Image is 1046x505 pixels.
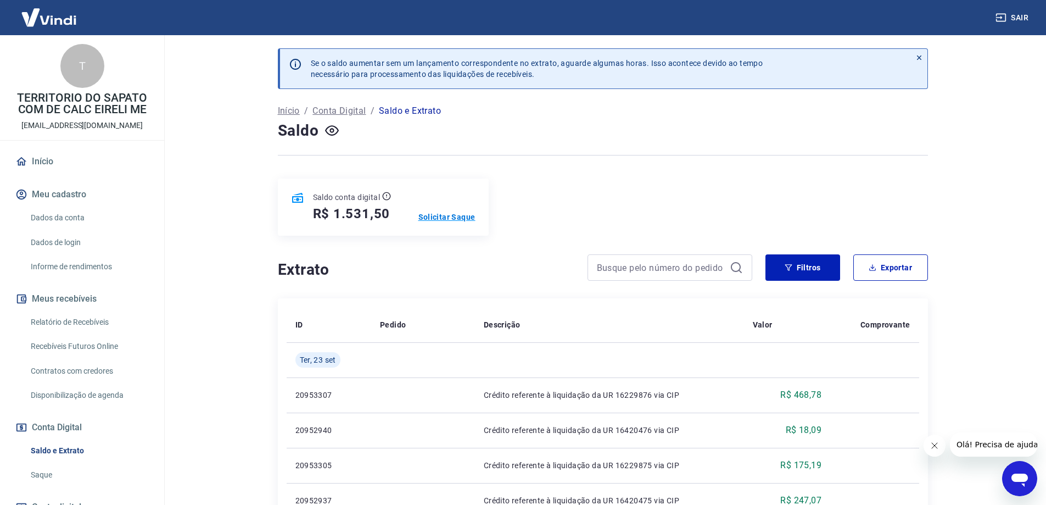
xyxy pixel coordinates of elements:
[786,424,821,437] p: R$ 18,09
[26,231,151,254] a: Dados de login
[295,319,303,330] p: ID
[295,425,362,436] p: 20952940
[993,8,1033,28] button: Sair
[780,389,821,402] p: R$ 468,78
[13,149,151,174] a: Início
[7,8,92,16] span: Olá! Precisa de ajuda?
[853,254,928,281] button: Exportar
[484,425,735,436] p: Crédito referente à liquidação da UR 16420476 via CIP
[26,464,151,486] a: Saque
[13,287,151,311] button: Meus recebíveis
[924,435,946,457] iframe: Fechar mensagem
[295,460,362,471] p: 20953305
[26,384,151,407] a: Disponibilização de agenda
[278,120,319,142] h4: Saldo
[753,319,773,330] p: Valor
[418,212,476,223] a: Solicitar Saque
[1002,461,1037,496] iframe: Botão para abrir a janela de mensagens
[484,460,735,471] p: Crédito referente à liquidação da UR 16229875 via CIP
[304,104,308,118] p: /
[13,1,85,34] img: Vindi
[313,205,390,223] h5: R$ 1.531,50
[26,360,151,382] a: Contratos com credores
[780,459,821,472] p: R$ 175,19
[371,104,374,118] p: /
[860,319,910,330] p: Comprovante
[21,120,143,131] p: [EMAIL_ADDRESS][DOMAIN_NAME]
[13,182,151,207] button: Meu cadastro
[26,440,151,462] a: Saldo e Extrato
[278,104,300,118] a: Início
[597,259,725,276] input: Busque pelo número do pedido
[484,390,735,401] p: Crédito referente à liquidação da UR 16229876 via CIP
[26,335,151,358] a: Recebíveis Futuros Online
[13,415,151,440] button: Conta Digital
[26,256,151,278] a: Informe de rendimentos
[300,354,336,365] span: Ter, 23 set
[60,44,104,88] div: T
[950,432,1037,457] iframe: Mensagem da empresa
[278,259,574,281] h4: Extrato
[26,311,151,334] a: Relatório de Recebíveis
[295,390,362,401] p: 20953307
[26,207,151,229] a: Dados da conta
[313,192,381,203] p: Saldo conta digital
[379,104,441,118] p: Saldo e Extrato
[765,254,840,281] button: Filtros
[311,58,763,80] p: Se o saldo aumentar sem um lançamento correspondente no extrato, aguarde algumas horas. Isso acon...
[312,104,366,118] a: Conta Digital
[9,92,155,115] p: TERRITORIO DO SAPATO COM DE CALC EIRELI ME
[484,319,521,330] p: Descrição
[380,319,406,330] p: Pedido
